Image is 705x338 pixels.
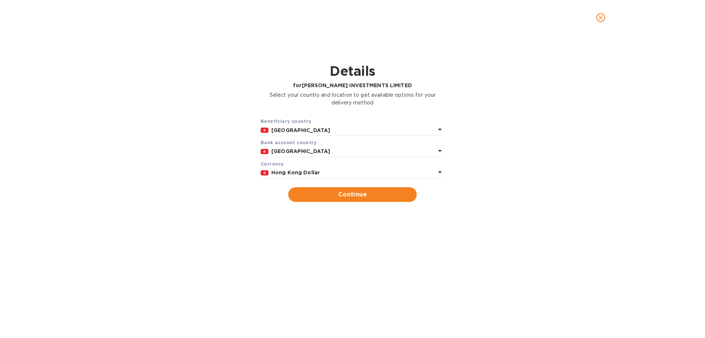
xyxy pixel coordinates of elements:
b: Bank account cоuntry [261,140,317,145]
img: HKD [261,170,268,175]
b: [GEOGRAPHIC_DATA] [271,148,330,154]
b: Beneficiary country [261,118,311,124]
b: Hong Kong Dollar [271,170,320,175]
b: for [PERSON_NAME] INVESTMENTS LIMITED [293,82,412,88]
span: Continue [294,190,411,199]
button: close [592,9,610,26]
b: [GEOGRAPHIC_DATA] [271,127,330,133]
button: Continue [288,187,417,202]
p: Select your country and location to get available options for your delivery method [261,91,444,107]
img: HK [261,128,268,133]
b: Currency [261,161,283,167]
img: HK [261,149,268,154]
h1: Details [261,63,444,79]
